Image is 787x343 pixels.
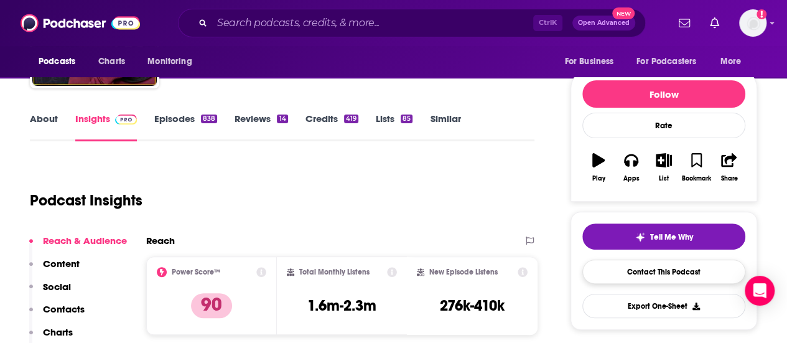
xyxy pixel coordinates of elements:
[235,113,287,141] a: Reviews14
[21,11,140,35] img: Podchaser - Follow, Share and Rate Podcasts
[659,175,669,182] div: List
[739,9,766,37] span: Logged in as tfnewsroom
[592,175,605,182] div: Play
[712,50,757,73] button: open menu
[43,303,85,315] p: Contacts
[29,258,80,281] button: Content
[277,115,287,123] div: 14
[178,9,646,37] div: Search podcasts, credits, & more...
[705,12,724,34] a: Show notifications dropdown
[582,113,745,138] div: Rate
[682,175,711,182] div: Bookmark
[43,235,127,247] p: Reach & Audience
[98,53,125,70] span: Charts
[191,293,232,318] p: 90
[429,268,498,276] h2: New Episode Listens
[30,113,58,141] a: About
[401,115,412,123] div: 85
[533,15,562,31] span: Ctrl K
[376,113,412,141] a: Lists85
[648,145,680,190] button: List
[147,53,192,70] span: Monitoring
[745,276,775,306] div: Open Intercom Messenger
[650,232,693,242] span: Tell Me Why
[43,326,73,338] p: Charts
[115,115,137,125] img: Podchaser Pro
[720,175,737,182] div: Share
[739,9,766,37] button: Show profile menu
[713,145,745,190] button: Share
[680,145,712,190] button: Bookmark
[344,115,358,123] div: 419
[90,50,133,73] a: Charts
[139,50,208,73] button: open menu
[628,50,714,73] button: open menu
[154,113,217,141] a: Episodes838
[556,50,629,73] button: open menu
[212,13,533,33] input: Search podcasts, credits, & more...
[615,145,647,190] button: Apps
[739,9,766,37] img: User Profile
[430,113,460,141] a: Similar
[75,113,137,141] a: InsightsPodchaser Pro
[39,53,75,70] span: Podcasts
[582,294,745,318] button: Export One-Sheet
[307,296,376,315] h3: 1.6m-2.3m
[578,20,630,26] span: Open Advanced
[29,235,127,258] button: Reach & Audience
[299,268,370,276] h2: Total Monthly Listens
[636,53,696,70] span: For Podcasters
[43,258,80,270] p: Content
[720,53,742,70] span: More
[564,53,613,70] span: For Business
[757,9,766,19] svg: Add a profile image
[146,235,175,247] h2: Reach
[305,113,358,141] a: Credits419
[635,232,645,242] img: tell me why sparkle
[674,12,695,34] a: Show notifications dropdown
[29,303,85,326] button: Contacts
[30,50,91,73] button: open menu
[30,191,142,210] h1: Podcast Insights
[440,296,505,315] h3: 276k-410k
[172,268,220,276] h2: Power Score™
[29,281,71,304] button: Social
[582,260,745,284] a: Contact This Podcast
[582,223,745,250] button: tell me why sparkleTell Me Why
[582,145,615,190] button: Play
[43,281,71,293] p: Social
[582,80,745,108] button: Follow
[612,7,635,19] span: New
[623,175,640,182] div: Apps
[572,16,635,31] button: Open AdvancedNew
[201,115,217,123] div: 838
